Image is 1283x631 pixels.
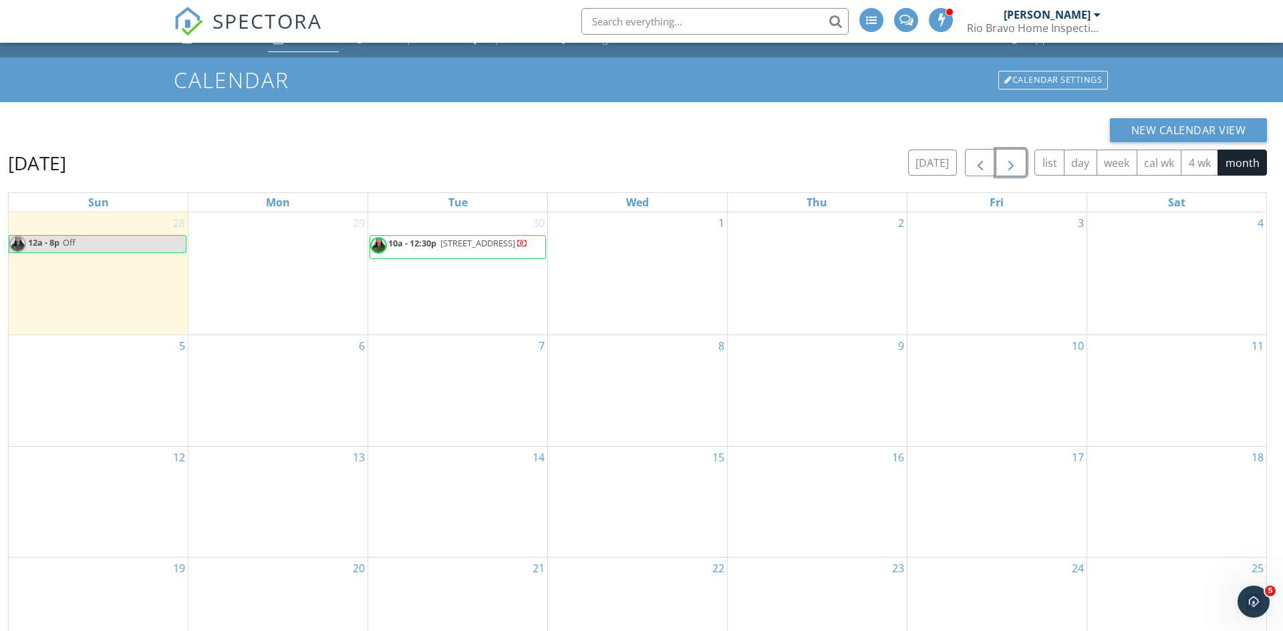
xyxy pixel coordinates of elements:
a: Go to October 21, 2025 [530,558,547,579]
td: Go to October 7, 2025 [368,335,548,446]
a: Go to October 17, 2025 [1069,447,1087,468]
td: Go to October 8, 2025 [548,335,728,446]
td: Go to October 17, 2025 [907,446,1087,558]
a: 10a - 12:30p [STREET_ADDRESS] [388,237,528,249]
div: Rio Bravo Home Inspections [967,21,1101,35]
input: Search everything... [581,8,849,35]
td: Go to October 1, 2025 [548,212,728,335]
td: Go to October 3, 2025 [907,212,1087,335]
button: list [1034,150,1064,176]
a: Go to October 16, 2025 [889,447,907,468]
button: Next month [996,149,1027,176]
button: day [1064,150,1097,176]
a: Tuesday [446,193,470,212]
img: michael_head_shot.jpg [370,237,387,254]
a: Wednesday [623,193,652,212]
span: [STREET_ADDRESS] [440,237,515,249]
a: Go to October 20, 2025 [350,558,368,579]
td: Go to October 5, 2025 [9,335,188,446]
button: week [1097,150,1137,176]
a: Go to September 30, 2025 [530,212,547,234]
a: Go to October 15, 2025 [710,447,727,468]
button: New Calendar View [1110,118,1268,142]
td: Go to October 16, 2025 [727,446,907,558]
td: Go to October 14, 2025 [368,446,548,558]
td: Go to October 6, 2025 [188,335,368,446]
a: Go to October 12, 2025 [170,447,188,468]
img: The Best Home Inspection Software - Spectora [174,7,203,36]
td: Go to October 2, 2025 [727,212,907,335]
td: Go to October 11, 2025 [1087,335,1266,446]
div: [PERSON_NAME] [1004,8,1091,21]
a: Go to October 14, 2025 [530,447,547,468]
a: Friday [987,193,1006,212]
a: Go to October 25, 2025 [1249,558,1266,579]
td: Go to September 30, 2025 [368,212,548,335]
td: Go to October 9, 2025 [727,335,907,446]
a: Go to October 1, 2025 [716,212,727,234]
a: Go to October 19, 2025 [170,558,188,579]
a: Go to October 5, 2025 [176,335,188,357]
a: Calendar Settings [997,69,1109,91]
td: Go to October 13, 2025 [188,446,368,558]
button: month [1218,150,1267,176]
a: Go to October 10, 2025 [1069,335,1087,357]
a: 10a - 12:30p [STREET_ADDRESS] [370,235,546,259]
a: Go to October 2, 2025 [895,212,907,234]
a: Go to October 4, 2025 [1255,212,1266,234]
a: Go to October 7, 2025 [536,335,547,357]
span: Off [63,236,76,248]
div: Calendar Settings [998,71,1108,89]
a: Go to September 28, 2025 [170,212,188,234]
a: Go to October 8, 2025 [716,335,727,357]
h1: Calendar [174,68,1109,91]
a: Go to October 18, 2025 [1249,447,1266,468]
a: Go to October 3, 2025 [1075,212,1087,234]
a: Monday [263,193,293,212]
a: Go to October 13, 2025 [350,447,368,468]
span: 12a - 8p [27,236,60,252]
td: Go to October 15, 2025 [548,446,728,558]
button: [DATE] [908,150,957,176]
h2: [DATE] [8,150,66,176]
a: Go to October 6, 2025 [356,335,368,357]
a: SPECTORA [174,18,322,46]
span: SPECTORA [212,7,322,35]
a: Go to October 24, 2025 [1069,558,1087,579]
a: Go to October 11, 2025 [1249,335,1266,357]
a: Saturday [1165,193,1188,212]
button: Previous month [965,149,996,176]
span: 5 [1265,586,1276,596]
img: michael_head_shot.jpg [9,236,26,252]
td: Go to October 4, 2025 [1087,212,1266,335]
a: Go to October 9, 2025 [895,335,907,357]
td: Go to September 28, 2025 [9,212,188,335]
a: Go to October 22, 2025 [710,558,727,579]
td: Go to October 12, 2025 [9,446,188,558]
td: Go to September 29, 2025 [188,212,368,335]
button: 4 wk [1181,150,1218,176]
button: cal wk [1137,150,1182,176]
span: 10a - 12:30p [388,237,436,249]
td: Go to October 18, 2025 [1087,446,1266,558]
a: Go to September 29, 2025 [350,212,368,234]
a: Sunday [86,193,112,212]
td: Go to October 10, 2025 [907,335,1087,446]
iframe: Intercom live chat [1238,586,1270,618]
a: Go to October 23, 2025 [889,558,907,579]
a: Thursday [804,193,830,212]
